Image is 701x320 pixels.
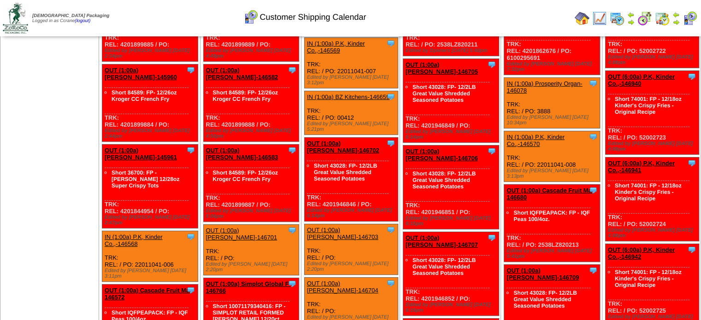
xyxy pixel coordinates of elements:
a: OUT (1:00a) [PERSON_NAME]-146582 [206,67,278,81]
a: Short 74001: FP - 12/18oz Kinder's Crispy Fries - Original Recipe [615,96,682,115]
div: Edited by [PERSON_NAME] [DATE] 2:34pm [105,48,198,59]
a: Short 36700: FP - [PERSON_NAME] 12/28oz Super Crispy Tots [112,169,179,189]
a: OUT (1:00a) [PERSON_NAME]-146705 [406,61,478,75]
a: OUT (1:00a) [PERSON_NAME]-146701 [206,227,277,241]
img: Tooltip [687,245,696,254]
span: Customer Shipping Calendar [259,12,366,22]
img: Tooltip [687,158,696,168]
img: calendarcustomer.gif [683,11,697,26]
div: TRK: REL: / PO: 22011041-006 [102,231,198,282]
div: Edited by [PERSON_NAME] [DATE] 5:06pm [206,208,299,219]
a: OUT (6:00a) P.K, Kinder Co.,-146940 [608,73,675,87]
a: IN (1:00a) Prosperity Organ-146078 [507,80,582,94]
div: TRK: REL: / PO: [203,225,299,275]
div: Edited by [PERSON_NAME] [DATE] 6:14pm [406,129,499,140]
a: OUT (1:00a) [PERSON_NAME]-146709 [507,267,579,281]
div: TRK: REL: 4201946851 / PO: [403,145,499,229]
a: Short 74001: FP - 12/18oz Kinder's Crispy Fries - Original Recipe [615,182,682,202]
img: arrowright.gif [672,18,680,26]
div: Edited by [PERSON_NAME] [DATE] 7:32pm [507,61,600,72]
div: TRK: REL: 4201946852 / PO: [403,232,499,316]
span: Logged in as Ccrane [32,13,109,23]
div: Edited by [PERSON_NAME] [DATE] 3:11pm [105,268,198,279]
img: Tooltip [386,92,395,101]
a: Short 74001: FP - 12/18oz Kinder's Crispy Fries - Original Recipe [615,269,682,288]
img: Tooltip [487,146,496,156]
a: OUT (1:00a) [PERSON_NAME]-146583 [206,147,278,161]
a: (logout) [75,18,90,23]
div: TRK: REL: / PO: 00412 [304,91,398,135]
a: OUT (1:00a) [PERSON_NAME]-146703 [307,227,378,240]
a: OUT (1:00a) Simplot Global F-146766 [206,280,291,294]
a: OUT (1:00a) [PERSON_NAME]-146702 [307,140,379,154]
div: TRK: REL: / PO: 52002723 [605,71,699,155]
a: Short 84589: FP- 12/26oz Kroger CC French Fry [213,169,278,182]
div: Edited by [PERSON_NAME] [DATE] 4:49pm [206,48,299,59]
div: TRK: REL: / PO: 22011041-008 [504,131,600,182]
div: Edited by Dpieters [DATE] 5:40pm [406,48,499,53]
img: Tooltip [487,233,496,242]
a: IN (1:00a) P.K, Kinder Co.,-146568 [105,233,163,247]
div: TRK: REL: 4201899888 / PO: [203,64,299,142]
img: Tooltip [386,39,395,48]
img: line_graph.gif [592,11,607,26]
div: TRK: REL: / PO: 22011041-007 [304,38,398,88]
a: OUT (1:00a) [PERSON_NAME]-145961 [105,147,177,161]
img: Tooltip [186,145,195,155]
a: Short IQFPEAPACK: FP - IQF Peas 100/4oz. [513,209,590,222]
a: OUT (1:00a) [PERSON_NAME]-145960 [105,67,177,81]
div: Edited by [PERSON_NAME] [DATE] 5:21pm [307,121,398,132]
img: Tooltip [687,72,696,81]
img: Tooltip [589,186,598,195]
a: OUT (1:00a) Cascade Fruit Ma-146572 [105,287,192,301]
a: Short 84589: FP- 12/26oz Kroger CC French Fry [213,89,278,102]
img: Tooltip [288,279,297,288]
img: arrowleft.gif [672,11,680,18]
div: Edited by [PERSON_NAME] [DATE] 4:08pm [608,54,699,65]
a: Short 43028: FP- 12/2LB Great Value Shredded Seasoned Potatoes [412,170,476,190]
img: Tooltip [386,225,395,234]
div: TRK: REL: / PO: 2538LZ820213 [504,185,600,262]
img: Tooltip [288,65,297,75]
img: Tooltip [186,285,195,295]
a: IN (1:00a) P.K, Kinder Co.,-146570 [507,134,565,147]
img: calendarinout.gif [655,11,670,26]
img: Tooltip [186,232,195,241]
img: calendarblend.gif [637,11,652,26]
a: IN (1:00a) BZ Kitchens-146659 [307,93,389,100]
a: Short 43028: FP- 12/2LB Great Value Shredded Seasoned Potatoes [314,163,377,182]
img: arrowleft.gif [627,11,635,18]
div: TRK: REL: / PO: 3888 [504,78,600,128]
a: OUT (1:00a) [PERSON_NAME]-146704 [307,280,378,294]
img: Tooltip [186,65,195,75]
img: Tooltip [589,266,598,275]
img: zoroco-logo-small.webp [3,3,28,34]
a: OUT (1:00a) [PERSON_NAME]-146707 [406,234,478,248]
a: IN (1:00a) P.K, Kinder Co.,-146569 [307,40,365,54]
div: Edited by [PERSON_NAME] [DATE] 2:47pm [105,215,198,226]
img: calendarprod.gif [610,11,624,26]
a: Short 43028: FP- 12/2LB Great Value Shredded Seasoned Potatoes [513,290,577,309]
img: arrowright.gif [627,18,635,26]
div: Edited by [PERSON_NAME] [DATE] 6:14pm [307,208,398,219]
div: Edited by [PERSON_NAME] [DATE] 2:20pm [307,261,398,272]
a: OUT (1:00a) Cascade Fruit Ma-146680 [507,187,594,201]
img: Tooltip [589,132,598,141]
div: TRK: REL: 4201946846 / PO: [304,138,398,221]
span: [DEMOGRAPHIC_DATA] Packaging [32,13,109,18]
a: OUT (6:00a) P.K, Kinder Co.,-146941 [608,160,675,174]
div: Edited by [PERSON_NAME] [DATE] 10:34pm [507,115,600,126]
img: Tooltip [288,145,297,155]
a: OUT (6:00a) P.K, Kinder Co.,-146942 [608,246,675,260]
a: OUT (1:00a) [PERSON_NAME]-146706 [406,148,478,162]
img: Tooltip [386,279,395,288]
div: Edited by [PERSON_NAME] [DATE] 6:15pm [406,215,499,227]
a: Short 43028: FP- 12/2LB Great Value Shredded Seasoned Potatoes [412,257,476,276]
div: Edited by [PERSON_NAME] [DATE] 3:12pm [307,75,398,86]
div: Edited by [PERSON_NAME] [DATE] 4:08pm [608,141,699,152]
div: Edited by [PERSON_NAME] [DATE] 2:44pm [105,128,198,139]
div: TRK: REL: 4201899887 / PO: [203,145,299,222]
img: calendarcustomer.gif [243,10,258,24]
img: Tooltip [487,60,496,69]
a: Short 84589: FP- 12/26oz Kroger CC French Fry [112,89,177,102]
